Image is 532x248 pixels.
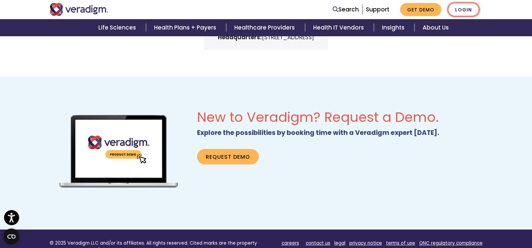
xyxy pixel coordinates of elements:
[3,229,19,245] button: Open CMP widget
[366,5,389,13] a: Support
[146,19,226,36] a: Health Plans + Payers
[374,19,415,36] a: Insights
[419,240,483,246] a: ONC regulatory compliance
[50,3,108,16] img: Veradigm logo
[306,240,330,246] a: contact us
[218,33,262,41] strong: Headquarters:
[90,19,146,36] a: Life Sciences
[334,240,345,246] a: legal
[333,5,359,14] a: Search
[282,240,299,246] a: careers
[197,149,259,164] a: Request Demo
[226,19,305,36] a: Healthcare Providers
[349,240,382,246] a: privacy notice
[305,19,374,36] a: Health IT Vendors
[212,33,320,42] p: [STREET_ADDRESS]
[197,109,482,125] h2: New to Veradigm? Request a Demo.
[197,128,482,138] p: Explore the possibilities by booking time with a Veradigm expert [DATE].
[448,3,479,16] a: Login
[398,18,524,240] iframe: Drift Chat Widget
[400,3,441,16] a: Get Demo
[386,240,415,246] a: terms of use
